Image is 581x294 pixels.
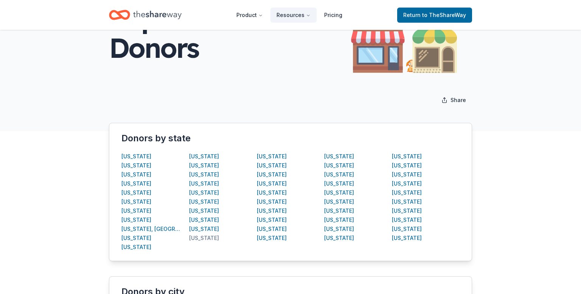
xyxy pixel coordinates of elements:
button: [US_STATE] [324,224,354,234]
a: Returnto TheShareWay [397,8,472,23]
button: [US_STATE] [324,197,354,206]
button: [US_STATE] [257,170,287,179]
button: [US_STATE] [189,234,219,243]
button: [US_STATE] [392,234,422,243]
button: [US_STATE] [189,188,219,197]
button: Resources [270,8,317,23]
button: [US_STATE] [324,170,354,179]
button: [US_STATE] [324,179,354,188]
a: Pricing [318,8,348,23]
div: [US_STATE] [121,179,151,188]
button: [US_STATE] [189,197,219,206]
a: Home [109,6,182,24]
span: to TheShareWay [422,12,466,18]
button: [US_STATE] [121,243,151,252]
button: [US_STATE] [392,197,422,206]
div: [US_STATE] [392,206,422,215]
span: Share [451,96,466,105]
button: [US_STATE] [189,161,219,170]
button: [US_STATE] [121,206,151,215]
button: [US_STATE] [257,188,287,197]
button: [US_STATE] [324,206,354,215]
button: [US_STATE] [189,206,219,215]
div: [US_STATE] [392,215,422,224]
button: [US_STATE] [189,152,219,161]
button: [US_STATE] [392,170,422,179]
button: [US_STATE] [257,215,287,224]
button: [US_STATE] [392,188,422,197]
div: [US_STATE] [121,197,151,206]
button: [US_STATE] [189,215,219,224]
button: [US_STATE] [392,224,422,234]
button: [US_STATE] [189,179,219,188]
button: [US_STATE] [257,161,287,170]
button: [US_STATE], [GEOGRAPHIC_DATA] [121,224,182,234]
button: [US_STATE] [324,234,354,243]
button: [US_STATE] [121,234,151,243]
button: [US_STATE] [257,234,287,243]
button: [US_STATE] [392,161,422,170]
button: [US_STATE] [324,215,354,224]
button: [US_STATE] [324,188,354,197]
nav: Main [230,6,348,24]
button: Product [230,8,269,23]
button: [US_STATE] [257,179,287,188]
div: Donors by state [121,132,460,144]
button: [US_STATE] [189,224,219,234]
button: [US_STATE] [257,224,287,234]
button: [US_STATE] [257,206,287,215]
button: [US_STATE] [324,161,354,170]
button: [US_STATE] [121,188,151,197]
button: [US_STATE] [121,152,151,161]
button: [US_STATE] [257,152,287,161]
button: [US_STATE] [189,170,219,179]
div: Popular In-Kind Donors [109,3,351,63]
button: [US_STATE] [392,179,422,188]
button: [US_STATE] [121,161,151,170]
button: [US_STATE] [324,152,354,161]
button: [US_STATE] [257,197,287,206]
button: [US_STATE] [121,215,151,224]
span: Return [403,11,466,20]
button: [US_STATE] [392,152,422,161]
